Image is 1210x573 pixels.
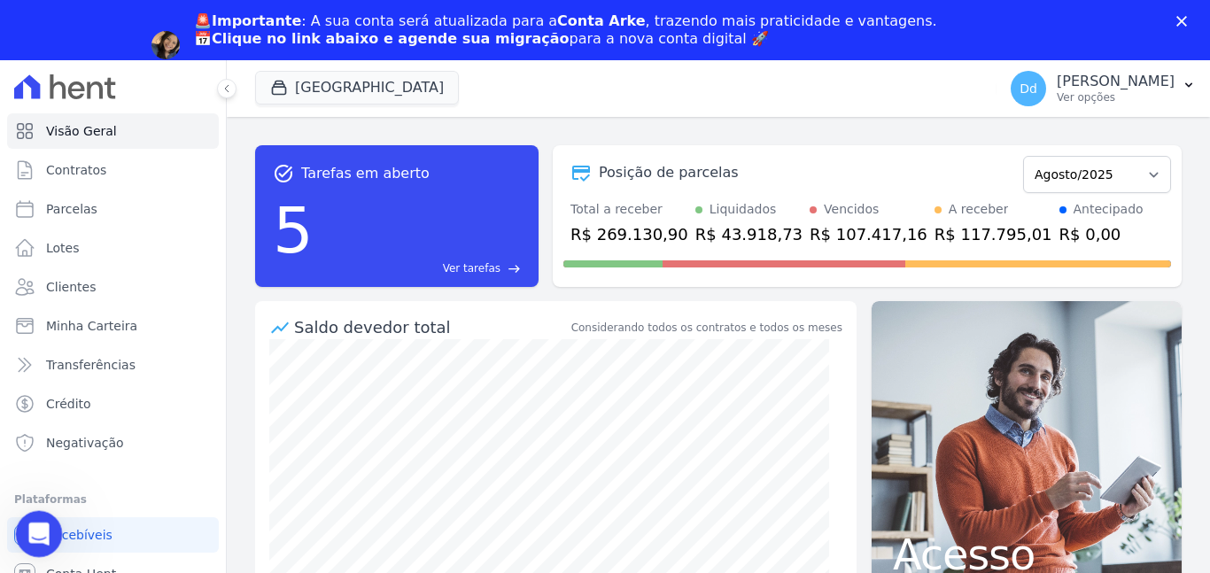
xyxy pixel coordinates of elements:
a: Lotes [7,230,219,266]
div: : A sua conta será atualizada para a , trazendo mais praticidade e vantagens. 📅 para a nova conta... [194,12,937,48]
p: [PERSON_NAME] [1057,73,1175,90]
a: Parcelas [7,191,219,227]
a: Negativação [7,425,219,461]
span: Minha Carteira [46,317,137,335]
b: 🚨Importante [194,12,301,29]
img: Profile image for Adriane [50,10,79,38]
span: Tarefas em aberto [301,163,430,184]
div: Posição de parcelas [599,162,739,183]
p: Ativo(a) há 45min [86,22,190,40]
span: Negativação [46,434,124,452]
button: Enviar mensagem… [304,430,332,459]
div: R$ 269.130,90 [570,222,688,246]
img: Profile image for Adriane [151,31,180,59]
span: east [508,262,521,275]
div: Antecipado [1074,200,1144,219]
a: Clientes [7,269,219,305]
b: Conta Arke [557,12,645,29]
b: necessária para que suas operações continuem acontecendo da melhor forma possível [28,275,254,342]
h1: Adriane [86,9,140,22]
div: Considerando todos os contratos e todos os meses [571,320,842,336]
a: Minha Carteira [7,308,219,344]
span: Visão Geral [46,122,117,140]
button: Carregar anexo [84,437,98,452]
span: Crédito [46,395,91,413]
button: go back [12,7,45,41]
div: Saldo devedor total [294,315,568,339]
div: Estamos te esperando! 🚀 [28,387,276,405]
button: Início [277,7,311,41]
div: Fechar [1176,16,1194,27]
div: R$ 43.918,73 [695,222,803,246]
span: Recebíveis [46,526,112,544]
span: Parcelas [46,200,97,218]
button: Dd [PERSON_NAME] Ver opções [997,64,1210,113]
span: Ver tarefas [443,260,500,276]
span: Contratos [46,161,106,179]
div: 👉Para que possamos explicar todos os detalhes e alinhar os próximos passos, reserve o seu horário... [28,161,276,266]
div: Total a receber [570,200,688,219]
div: ✨ Tudo isso em um só lugar, para facilitar a sua gestão e reduzir processos . [28,101,276,153]
iframe: Intercom live chat [16,511,63,558]
div: R$ 107.417,16 [810,222,927,246]
b: Recursos digitais modernos [43,58,237,72]
div: A receber [949,200,1009,219]
textarea: Envie uma mensagem... [15,400,339,430]
b: Clique no link abaixo e agende sua migração [212,30,570,47]
span: Transferências [46,356,136,374]
button: Seletor de emoji [27,437,42,452]
p: Ver opções [1057,90,1175,105]
b: demorados [90,136,168,151]
div: Essa atualização é e assegurar que a organização aproveite ao máximo os benefícios da nova Conta ... [28,275,276,379]
span: Dd [1020,82,1037,95]
a: Contratos [7,152,219,188]
a: Agendar migração [194,58,340,78]
div: R$ 117.795,01 [935,222,1052,246]
b: participação do tomador de decisão [28,214,261,246]
span: Clientes [46,278,96,296]
button: [GEOGRAPHIC_DATA] [255,71,459,105]
a: Crédito [7,386,219,422]
a: Transferências [7,347,219,383]
a: Recebíveis [7,517,219,553]
div: Plataformas [14,489,212,510]
div: Liquidados [710,200,777,219]
span: task_alt [273,163,294,184]
a: Ver tarefas east [321,260,521,276]
div: Vencidos [824,200,879,219]
div: Fechar [311,7,343,39]
button: Seletor de Gif [56,437,70,452]
span: Lotes [46,239,80,257]
div: R$ 0,00 [1059,222,1144,246]
a: Visão Geral [7,113,219,149]
div: 5 [273,184,314,276]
